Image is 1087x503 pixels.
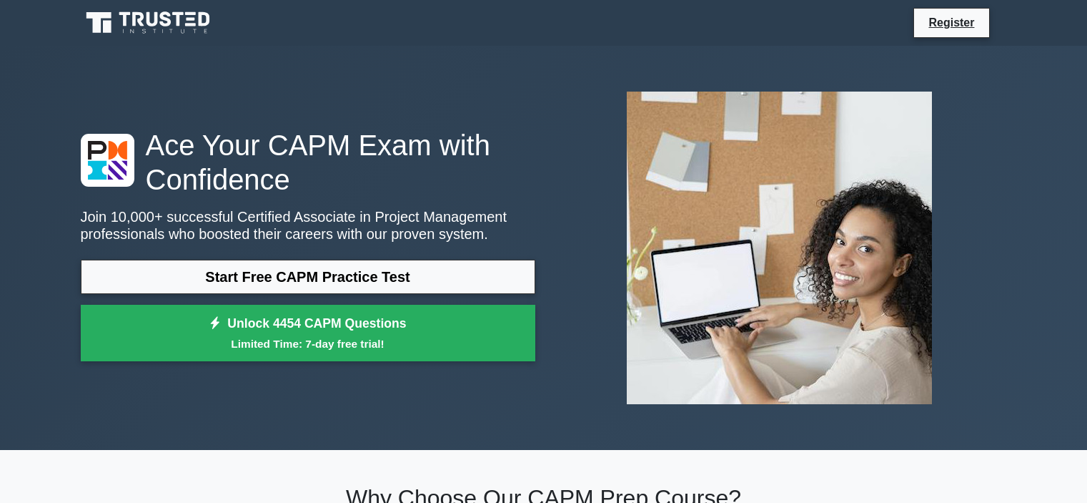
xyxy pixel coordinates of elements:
[99,336,517,352] small: Limited Time: 7-day free trial!
[920,14,983,31] a: Register
[81,128,535,197] h1: Ace Your CAPM Exam with Confidence
[81,305,535,362] a: Unlock 4454 CAPM QuestionsLimited Time: 7-day free trial!
[81,208,535,243] p: Join 10,000+ successful Certified Associate in Project Management professionals who boosted their...
[81,260,535,294] a: Start Free CAPM Practice Test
